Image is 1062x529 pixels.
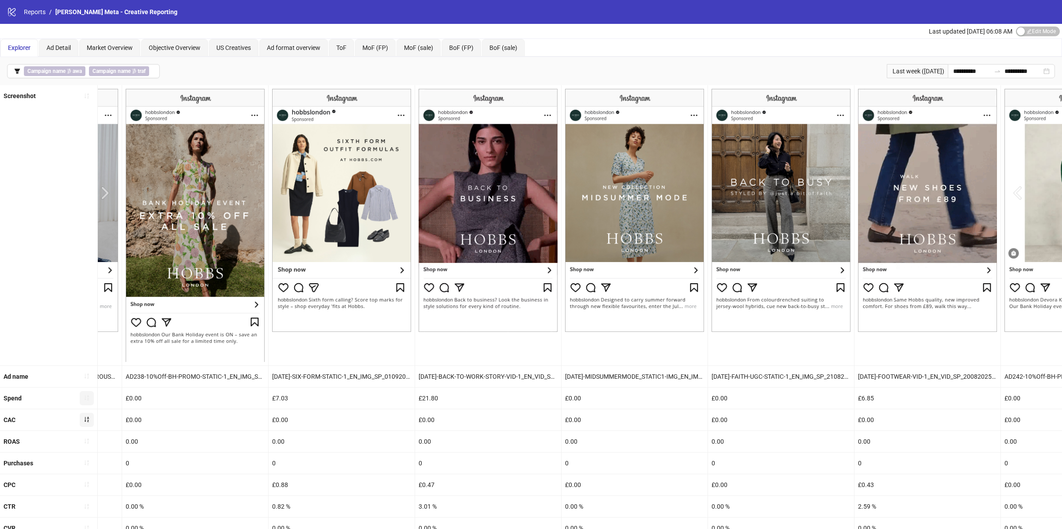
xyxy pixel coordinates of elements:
[89,66,149,76] span: ∌
[929,28,1012,35] span: Last updated [DATE] 06:08 AM
[565,89,704,332] img: Screenshot 120232669758950624
[562,496,708,517] div: 0.00 %
[404,44,433,51] span: MoF (sale)
[708,474,854,495] div: £0.00
[415,496,561,517] div: 3.01 %
[84,395,90,401] span: sort-ascending
[708,366,854,387] div: [DATE]-FAITH-UGC-STATIC-1_EN_IMG_SP_21082025_F_CC_SC13_None_UGC
[854,388,1000,409] div: £6.85
[122,366,268,387] div: AD238-10%Off-BH-PROMO-STATIC-1_EN_IMG_SP_21082025_F_CC_SC24_USP1_BANK-HOLIDAY-SALE
[712,89,850,332] img: Screenshot 120233019861790624
[336,44,346,51] span: ToF
[22,7,47,17] a: Reports
[854,496,1000,517] div: 2.59 %
[415,431,561,452] div: 0.00
[87,44,133,51] span: Market Overview
[122,453,268,474] div: 0
[269,474,415,495] div: £0.88
[138,68,146,74] b: traf
[854,431,1000,452] div: 0.00
[4,503,15,510] b: CTR
[415,409,561,430] div: £0.00
[269,453,415,474] div: 0
[84,93,90,99] span: sort-ascending
[854,366,1000,387] div: [DATE]-FOOTWEAR-VID-1_EN_VID_SP_20082025_F_CC_SC1_USP9_
[562,453,708,474] div: 0
[27,68,65,74] b: Campaign name
[415,366,561,387] div: [DATE]-BACK-TO-WORK-STORY-VID-1_EN_VID_SP_16082025_F_CC_SC1_None_
[149,44,200,51] span: Objective Overview
[7,64,160,78] button: Campaign name ∌ awaCampaign name ∌ traf
[708,431,854,452] div: 0.00
[708,409,854,430] div: £0.00
[269,496,415,517] div: 0.82 %
[269,409,415,430] div: £0.00
[216,44,251,51] span: US Creatives
[55,8,177,15] span: [PERSON_NAME] Meta - Creative Reporting
[92,68,131,74] b: Campaign name
[122,474,268,495] div: £0.00
[14,68,20,74] span: filter
[24,66,85,76] span: ∌
[122,496,268,517] div: 0.00 %
[562,431,708,452] div: 0.00
[562,409,708,430] div: £0.00
[269,431,415,452] div: 0.00
[269,366,415,387] div: [DATE]-SIX-FORM-STATIC-1_EN_IMG_SP_01092025_F_CC_SC4_None_BAU
[449,44,473,51] span: BoF (FP)
[73,68,82,74] b: awa
[562,388,708,409] div: £0.00
[489,44,517,51] span: BoF (sale)
[122,431,268,452] div: 0.00
[4,92,36,99] b: Screenshot
[4,416,15,423] b: CAC
[415,474,561,495] div: £0.47
[126,89,265,362] img: Screenshot 120233019879900624
[858,89,997,332] img: Screenshot 120232846620300624
[708,496,854,517] div: 0.00 %
[562,366,708,387] div: [DATE]-MIDSUMMERMODE_STATIC1-IMG_EN_IMG_NI_04072025_F_CC_SC1_None_BAU – Copy
[887,64,948,78] div: Last week ([DATE])
[49,7,52,17] li: /
[415,453,561,474] div: 0
[362,44,388,51] span: MoF (FP)
[854,409,1000,430] div: £0.00
[84,373,90,379] span: sort-ascending
[8,44,31,51] span: Explorer
[4,438,20,445] b: ROAS
[84,416,90,422] span: sort-ascending
[272,89,411,332] img: Screenshot 120234482790310624
[562,474,708,495] div: £0.00
[4,373,28,380] b: Ad name
[4,460,33,467] b: Purchases
[46,44,71,51] span: Ad Detail
[854,474,1000,495] div: £0.43
[84,460,90,466] span: sort-ascending
[4,481,15,488] b: CPC
[994,68,1001,75] span: to
[994,68,1001,75] span: swap-right
[419,89,558,332] img: Screenshot 120232673498870624
[708,453,854,474] div: 0
[122,409,268,430] div: £0.00
[4,395,22,402] b: Spend
[267,44,320,51] span: Ad format overview
[269,388,415,409] div: £7.03
[84,438,90,444] span: sort-ascending
[854,453,1000,474] div: 0
[84,503,90,510] span: sort-ascending
[122,388,268,409] div: £0.00
[84,481,90,487] span: sort-ascending
[415,388,561,409] div: £21.80
[708,388,854,409] div: £0.00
